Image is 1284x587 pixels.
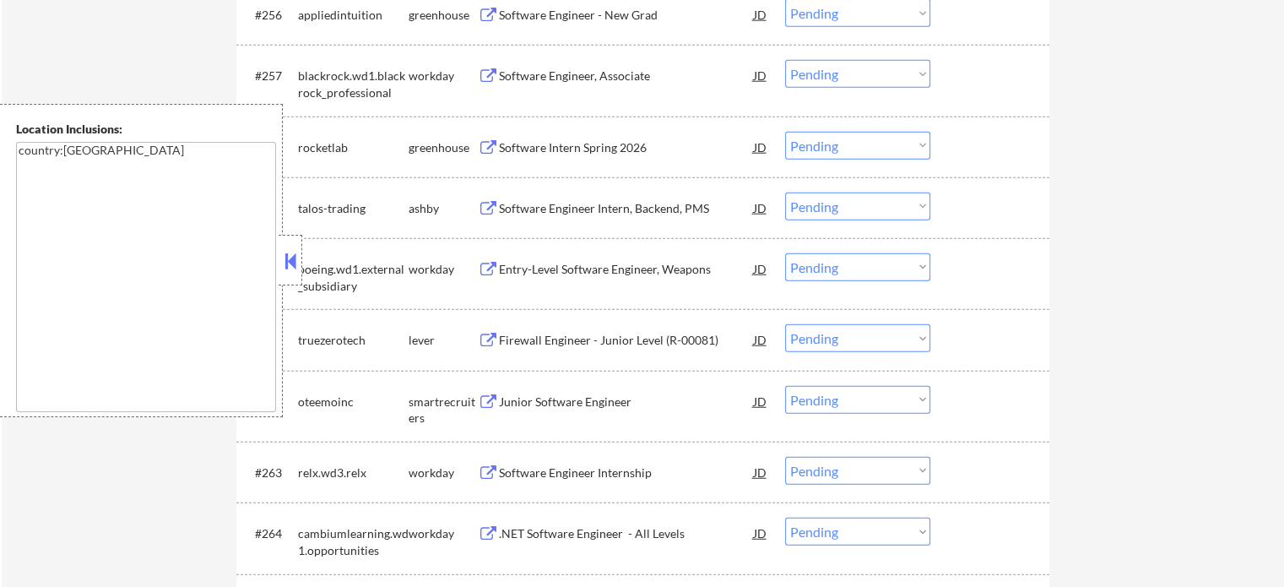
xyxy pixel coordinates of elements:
div: Software Engineer Internship [499,465,754,481]
div: workday [409,525,478,542]
div: talos-trading [298,200,409,217]
div: relx.wd3.relx [298,465,409,481]
div: workday [409,68,478,84]
div: Software Engineer Intern, Backend, PMS [499,200,754,217]
div: JD [752,518,769,548]
div: Firewall Engineer - Junior Level (R-00081) [499,332,754,349]
div: JD [752,60,769,90]
div: Entry-Level Software Engineer, Weapons [499,261,754,278]
div: #264 [255,525,284,542]
div: JD [752,253,769,284]
div: Junior Software Engineer [499,394,754,410]
div: JD [752,324,769,355]
div: appliedintuition [298,7,409,24]
div: JD [752,132,769,162]
div: boeing.wd1.external_subsidiary [298,261,409,294]
div: Software Engineer, Associate [499,68,754,84]
div: lever [409,332,478,349]
div: greenhouse [409,139,478,156]
div: #257 [255,68,284,84]
div: JD [752,386,769,416]
div: workday [409,465,478,481]
div: greenhouse [409,7,478,24]
div: oteemoinc [298,394,409,410]
div: Software Intern Spring 2026 [499,139,754,156]
div: smartrecruiters [409,394,478,427]
div: JD [752,193,769,223]
div: .NET Software Engineer - All Levels [499,525,754,542]
div: JD [752,457,769,487]
div: truezerotech [298,332,409,349]
div: #263 [255,465,284,481]
div: Software Engineer - New Grad [499,7,754,24]
div: workday [409,261,478,278]
div: Location Inclusions: [16,121,276,138]
div: #256 [255,7,284,24]
div: rocketlab [298,139,409,156]
div: cambiumlearning.wd1.opportunities [298,525,409,558]
div: ashby [409,200,478,217]
div: blackrock.wd1.blackrock_professional [298,68,409,101]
